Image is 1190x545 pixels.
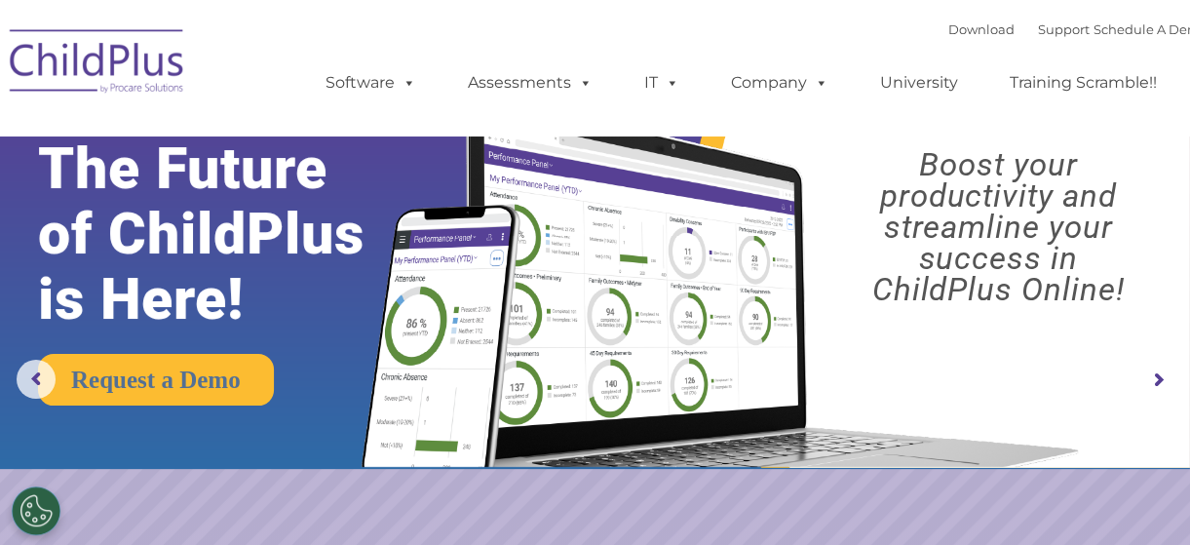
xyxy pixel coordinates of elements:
a: Assessments [448,63,612,102]
iframe: Chat Widget [871,334,1190,545]
a: Download [948,21,1015,37]
rs-layer: The Future of ChildPlus is Here! [38,136,418,331]
button: Cookies Settings [12,487,60,535]
span: Phone number [266,209,349,223]
a: Support [1038,21,1090,37]
span: Last name [266,129,326,143]
a: Software [306,63,436,102]
a: IT [625,63,699,102]
a: Training Scramble!! [990,63,1176,102]
a: Request a Demo [38,354,274,406]
a: Company [711,63,848,102]
a: University [861,63,978,102]
rs-layer: Boost your productivity and streamline your success in ChildPlus Online! [822,149,1174,305]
